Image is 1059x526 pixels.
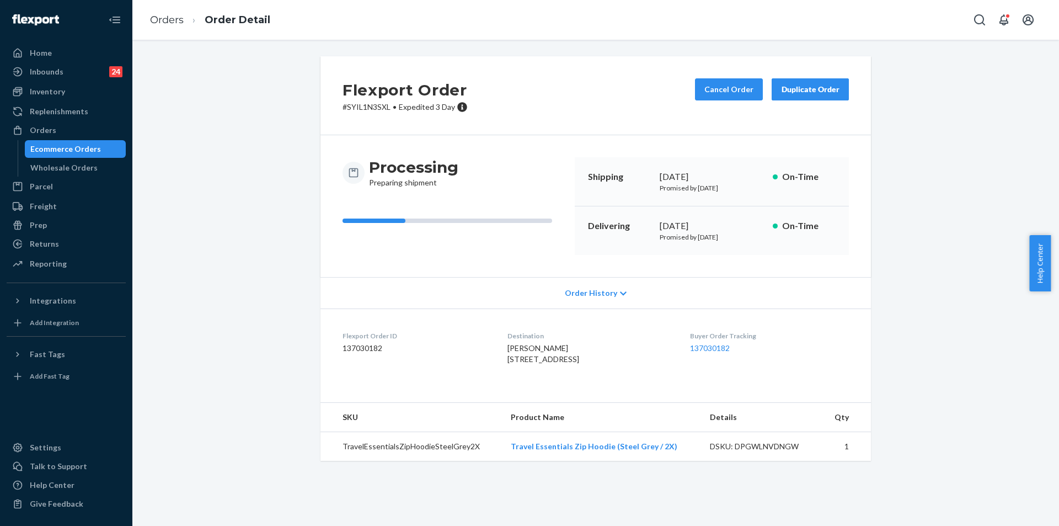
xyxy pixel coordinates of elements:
p: Delivering [588,220,651,232]
a: Help Center [7,476,126,494]
div: Parcel [30,181,53,192]
div: Duplicate Order [781,84,839,95]
a: Wholesale Orders [25,159,126,177]
ol: breadcrumbs [141,4,279,36]
div: Wholesale Orders [30,162,98,173]
div: Prep [30,220,47,231]
button: Open notifications [993,9,1015,31]
div: Settings [30,442,61,453]
div: Fast Tags [30,349,65,360]
button: Help Center [1029,235,1051,291]
p: Shipping [588,171,651,183]
div: Preparing shipment [369,157,458,188]
a: Orders [7,121,126,139]
a: Home [7,44,126,62]
span: Expedited 3 Day [399,102,455,111]
div: Inventory [30,86,65,97]
a: Freight [7,198,126,215]
th: Details [701,403,822,432]
dt: Buyer Order Tracking [690,331,849,341]
button: Open Search Box [969,9,991,31]
p: # SYIL1N3SXL [343,102,468,113]
div: Add Fast Tag [30,371,69,381]
img: Flexport logo [12,14,59,25]
dt: Flexport Order ID [343,331,490,341]
a: Order Detail [205,14,270,26]
div: Ecommerce Orders [30,144,101,155]
a: Travel Essentials Zip Hoodie (Steel Grey / 2X) [511,442,677,451]
div: 24 [109,66,122,77]
a: Returns [7,235,126,253]
div: Talk to Support [30,461,87,472]
th: SKU [320,403,502,432]
div: Inbounds [30,66,63,77]
a: Inbounds24 [7,63,126,81]
span: • [393,102,397,111]
dt: Destination [507,331,672,341]
td: TravelEssentialsZipHoodieSteelGrey2X [320,432,502,461]
button: Duplicate Order [772,78,849,100]
dd: 137030182 [343,343,490,354]
h3: Processing [369,157,458,177]
p: Promised by [DATE] [660,183,764,193]
th: Qty [822,403,871,432]
button: Cancel Order [695,78,763,100]
button: Integrations [7,292,126,310]
div: Reporting [30,258,67,269]
div: DSKU: DPGWLNVDNGW [710,441,814,452]
a: Add Fast Tag [7,368,126,385]
span: [PERSON_NAME] [STREET_ADDRESS] [507,343,579,364]
h2: Flexport Order [343,78,468,102]
button: Open account menu [1017,9,1039,31]
div: Add Integration [30,318,79,327]
th: Product Name [502,403,701,432]
a: Reporting [7,255,126,273]
a: Replenishments [7,103,126,120]
a: Add Integration [7,314,126,332]
div: [DATE] [660,171,764,183]
div: Home [30,47,52,59]
button: Give Feedback [7,495,126,513]
button: Close Navigation [104,9,126,31]
button: Fast Tags [7,346,126,363]
a: Ecommerce Orders [25,140,126,158]
span: Order History [565,288,617,299]
div: Orders [30,125,56,136]
p: Promised by [DATE] [660,232,764,242]
div: Help Center [30,480,74,491]
p: On-Time [782,220,836,232]
div: Give Feedback [30,498,83,509]
a: Parcel [7,178,126,195]
td: 1 [822,432,871,461]
div: Returns [30,238,59,249]
div: Freight [30,201,57,212]
a: Prep [7,216,126,234]
a: Settings [7,439,126,456]
div: Integrations [30,295,76,306]
a: Talk to Support [7,458,126,475]
div: Replenishments [30,106,88,117]
a: 137030182 [690,343,730,353]
a: Orders [150,14,184,26]
a: Inventory [7,83,126,100]
p: On-Time [782,171,836,183]
div: [DATE] [660,220,764,232]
